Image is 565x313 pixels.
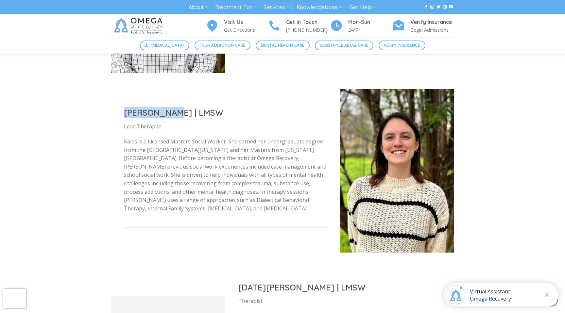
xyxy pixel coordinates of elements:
[384,42,420,48] span: Verify Insurance
[124,107,327,118] h2: [PERSON_NAME] | LMSW
[349,1,376,13] a: Get Help
[261,42,304,48] span: Mental Health Care
[140,41,190,50] a: [MEDICAL_DATA]
[264,1,289,13] a: Services
[124,138,327,213] p: Kales is a Licensed Masters Social Worker. She earned her undergraduate degree from the [GEOGRAPH...
[238,282,441,293] h2: [DATE][PERSON_NAME] | LMSW
[297,1,342,13] a: Knowledgebase
[268,18,330,34] a: Get In Touch [PHONE_NUMBER]
[379,41,425,50] a: Verify Insurance
[443,5,447,9] a: Send us an email
[189,1,208,13] a: About
[124,123,327,131] p: Lead Therapist
[200,42,245,48] span: Tech Addiction Care
[410,26,454,34] p: Begin Admissions
[238,297,441,305] p: Therapist
[430,5,434,9] a: Follow on Instagram
[151,42,184,48] span: [MEDICAL_DATA]
[286,26,330,34] p: [PHONE_NUMBER]
[348,18,392,26] h4: Mon-Sun
[424,5,428,9] a: Follow on Facebook
[256,41,310,50] a: Mental Health Care
[320,42,368,48] span: Substance Abuse Care
[392,18,454,34] a: Verify Insurance Begin Admissions
[195,41,250,50] a: Tech Addiction Care
[410,18,454,26] h4: Verify Insurance
[224,18,268,26] h4: Visit Us
[437,5,440,9] a: Follow on Twitter
[449,5,453,9] a: Follow on YouTube
[206,18,268,34] a: Visit Us Get Directions
[224,26,268,34] p: Get Directions
[348,26,392,34] p: 24/7
[215,1,256,13] a: Treatment For
[315,41,373,50] a: Substance Abuse Care
[111,14,168,37] img: Omega Recovery
[286,18,330,26] h4: Get In Touch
